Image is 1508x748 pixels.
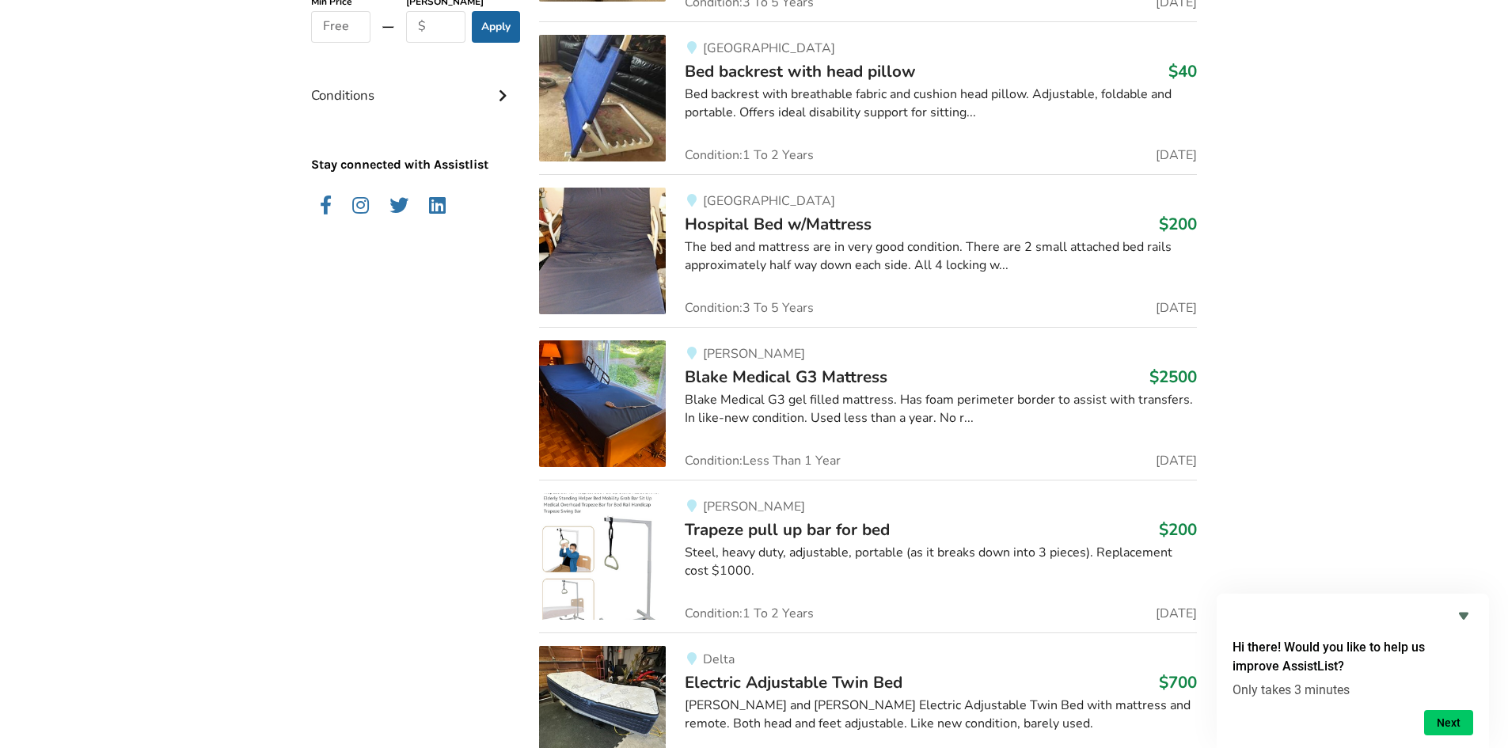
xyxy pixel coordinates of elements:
span: [GEOGRAPHIC_DATA] [703,40,835,57]
div: [PERSON_NAME] and [PERSON_NAME] Electric Adjustable Twin Bed with mattress and remote. Both head ... [685,697,1197,733]
h3: $40 [1168,61,1197,82]
span: Electric Adjustable Twin Bed [685,671,902,693]
div: The bed and mattress are in very good condition. There are 2 small attached bed rails approximate... [685,238,1197,275]
div: Blake Medical G3 gel filled mattress. Has foam perimeter border to assist with transfers. In like... [685,391,1197,427]
a: bedroom equipment-hospital bed w/mattress [GEOGRAPHIC_DATA]Hospital Bed w/Mattress$200The bed and... [539,174,1197,327]
span: Condition: 1 To 2 Years [685,607,814,620]
p: Stay connected with Assistlist [311,112,514,174]
span: Blake Medical G3 Mattress [685,366,887,388]
a: bedroom equipment-trapeze pull up bar for bed[PERSON_NAME]Trapeze pull up bar for bed$200Steel, h... [539,480,1197,632]
a: bedroom equipment-blake medical g3 mattress [PERSON_NAME]Blake Medical G3 Mattress$2500Blake Medi... [539,327,1197,480]
div: Steel, heavy duty, adjustable, portable (as it breaks down into 3 pieces). Replacement cost $1000. [685,544,1197,580]
input: $ [406,11,465,43]
span: [DATE] [1156,149,1197,161]
button: Next question [1424,710,1473,735]
span: [DATE] [1156,607,1197,620]
button: Apply [472,11,520,43]
span: [GEOGRAPHIC_DATA] [703,192,835,210]
span: Hospital Bed w/Mattress [685,213,872,235]
span: [DATE] [1156,454,1197,467]
p: Only takes 3 minutes [1233,682,1473,697]
span: [PERSON_NAME] [703,345,805,363]
span: Bed backrest with head pillow [685,60,916,82]
div: Bed backrest with breathable fabric and cushion head pillow. Adjustable, foldable and portable. O... [685,85,1197,122]
img: bedroom equipment-hospital bed w/mattress [539,188,666,314]
h2: Hi there! Would you like to help us improve AssistList? [1233,638,1473,676]
img: bedroom equipment-bed backrest with head pillow [539,35,666,161]
span: Delta [703,651,735,668]
input: Free [311,11,370,43]
button: Hide survey [1454,606,1473,625]
div: Conditions [311,55,514,112]
span: Trapeze pull up bar for bed [685,518,890,541]
img: bedroom equipment-blake medical g3 mattress [539,340,666,467]
img: bedroom equipment-trapeze pull up bar for bed [539,493,666,620]
h3: $200 [1159,519,1197,540]
span: [DATE] [1156,302,1197,314]
a: bedroom equipment-bed backrest with head pillow[GEOGRAPHIC_DATA]Bed backrest with head pillow$40B... [539,21,1197,174]
span: [PERSON_NAME] [703,498,805,515]
h3: $200 [1159,214,1197,234]
div: Hi there! Would you like to help us improve AssistList? [1233,606,1473,735]
span: Condition: 1 To 2 Years [685,149,814,161]
span: Condition: 3 To 5 Years [685,302,814,314]
span: Condition: Less Than 1 Year [685,454,841,467]
h3: $700 [1159,672,1197,693]
h3: $2500 [1149,366,1197,387]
